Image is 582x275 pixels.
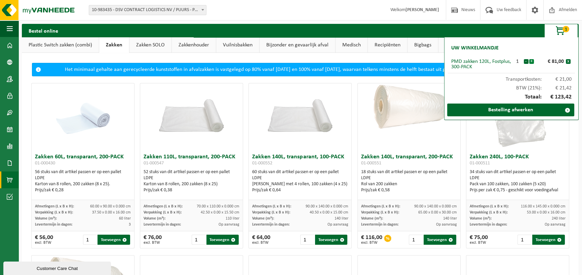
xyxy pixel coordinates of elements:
strong: [PERSON_NAME] [405,7,439,12]
a: Zelfkippers [438,37,476,53]
span: Levertermijn in dagen: [35,223,72,227]
span: excl. BTW [361,241,382,245]
a: Recipiënten [368,37,407,53]
div: 60 stuks van dit artikel passen er op een pallet [252,169,348,193]
div: PMD zakken 120L, Fostplus, 300-PACK [451,59,511,70]
span: € 21,00 [542,77,572,82]
span: Afmetingen (L x B x H): [361,204,400,208]
span: € 123,42 [542,94,572,100]
div: LDPE [252,175,348,181]
div: € 81,00 [536,59,566,64]
div: 18 stuks van dit artikel passen er op een pallet [361,169,457,193]
h2: Bestel online [22,24,65,37]
span: 37.50 x 0.00 x 16.00 cm [92,210,131,214]
div: Pack van 100 zakken, 100 zakken (5 x20) [470,181,566,187]
span: 116.00 x 145.00 x 0.000 cm [521,204,566,208]
span: 42.50 x 0.00 x 15.50 cm [201,210,239,214]
h3: Zakken 110L, transparant, 200-PACK [144,154,239,167]
span: Afmetingen (L x B x H): [144,204,183,208]
input: 1 [300,235,314,245]
span: 140 liter [334,217,348,221]
span: Levertermijn in dagen: [144,223,181,227]
button: x [566,59,571,64]
span: 1 [562,26,569,32]
span: excl. BTW [252,241,270,245]
span: Op aanvraag [436,223,457,227]
a: Zakkenhouder [172,37,216,53]
span: Volume (m³): [144,217,165,221]
div: 52 stuks van dit artikel passen er op een pallet [144,169,239,193]
span: 110 liter [226,217,239,221]
div: Karton van 8 rollen, 200 zakken (8 x 25). [35,181,131,187]
input: 1 [517,235,532,245]
div: Totaal: [448,91,575,104]
a: Bestelling afwerken [447,104,574,116]
span: 3 [129,223,131,227]
span: Verpakking (L x B x H): [144,210,182,214]
span: Levertermijn in dagen: [252,223,289,227]
button: 1 [544,24,578,37]
div: Transportkosten: [448,73,575,82]
input: 1 [192,235,206,245]
span: 70.00 x 110.00 x 0.000 cm [197,204,239,208]
button: - [524,59,529,64]
span: Volume (m³): [252,217,274,221]
button: Toevoegen [315,235,348,245]
button: Toevoegen [98,235,130,245]
span: Verpakking (L x B x H): [361,210,399,214]
a: Vuilnisbakken [216,37,259,53]
iframe: chat widget [3,260,112,275]
div: [PERSON_NAME] met 4 rollen, 100 zakken (4 x 25) [252,181,348,187]
div: BTW (21%): [448,82,575,91]
span: Volume (m³): [361,217,383,221]
span: 40.50 x 0.00 x 15.00 cm [309,210,348,214]
a: Medisch [336,37,367,53]
div: Prijs/zak € 0,64 [252,187,348,193]
div: € 56,00 [35,235,53,245]
button: Toevoegen [206,235,239,245]
span: 01-000511 [470,161,490,166]
span: Op aanvraag [545,223,566,227]
input: 1 [409,235,423,245]
h3: Zakken 240L, 100-PACK [470,154,566,167]
div: LDPE [144,175,239,181]
h3: Zakken 60L, transparant, 200-PACK [35,154,131,167]
span: Volume (m³): [470,217,492,221]
div: 34 stuks van dit artikel passen er op een pallet [470,169,566,193]
span: 60.00 x 90.00 x 0.000 cm [90,204,131,208]
div: 1 [511,59,523,64]
h3: Zakken 140L, transparant, 200-PACK [361,154,457,167]
span: 53.00 x 0.00 x 16.00 cm [527,210,566,214]
div: Prijs/zak € 0,28 [35,187,131,193]
span: Afmetingen (L x B x H): [35,204,74,208]
div: € 64,00 [252,235,270,245]
div: Prijs/zak € 0,58 [361,187,457,193]
span: 01-000430 [35,161,55,166]
div: Prijs/zak € 0,38 [144,187,239,193]
h3: Zakken 140L, transparant, 100-PACK [252,154,348,167]
div: € 75,00 [470,235,488,245]
span: Verpakking (L x B x H): [35,210,73,214]
span: Op aanvraag [327,223,348,227]
div: € 76,00 [144,235,162,245]
input: 1 [83,235,97,245]
span: € 21,42 [542,85,572,91]
span: excl. BTW [35,241,53,245]
span: excl. BTW [144,241,162,245]
span: excl. BTW [470,241,488,245]
div: Prijs per zak € 0,75 - geschikt voor voedingafval [470,187,566,193]
img: 01-000551 [358,83,460,135]
div: LDPE [470,175,566,181]
span: Levertermijn in dagen: [361,223,398,227]
span: Verpakking (L x B x H): [470,210,508,214]
div: Rol van 200 zakken [361,181,457,187]
div: LDPE [35,175,131,181]
span: Volume (m³): [35,217,57,221]
span: 60 liter [119,217,131,221]
a: Zakken [99,37,129,53]
span: 01-000552 [252,161,272,166]
span: Op aanvraag [219,223,239,227]
span: 10-983435 - DSV CONTRACT LOGISTICS NV / PUURS - PUURS-SINT-AMANDS [89,5,206,15]
button: + [529,59,534,64]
